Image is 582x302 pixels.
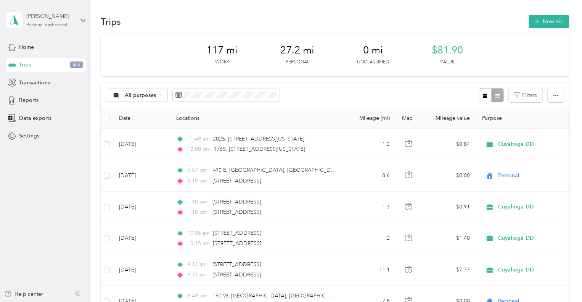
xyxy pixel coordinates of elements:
span: 10:15 am [187,239,209,248]
span: 117 mi [206,44,238,57]
span: 2025, [STREET_ADDRESS][US_STATE] [213,136,304,142]
span: Trips [19,61,31,69]
span: 10:08 am [187,229,209,237]
td: $0.00 [423,160,476,191]
p: Value [440,59,455,66]
div: [PERSON_NAME] [26,12,74,20]
td: [DATE] [113,129,170,160]
span: 6:19 pm [187,177,209,185]
td: [DATE] [113,254,170,286]
td: [DATE] [113,160,170,191]
h1: Trips [101,18,121,26]
span: I-90 E, [GEOGRAPHIC_DATA], [GEOGRAPHIC_DATA], [GEOGRAPHIC_DATA] [212,167,400,173]
span: 1:18 pm [187,208,209,216]
th: Mileage (mi) [346,108,396,129]
span: Settings [19,132,39,140]
span: [STREET_ADDRESS] [213,240,261,247]
td: [DATE] [113,192,170,223]
td: $0.91 [423,192,476,223]
span: [STREET_ADDRESS] [212,199,261,205]
span: Cuyahoga DD [498,140,568,149]
span: Transactions [19,79,50,87]
div: Personal dashboard [26,23,67,27]
td: 8.6 [346,160,396,191]
span: $81.90 [432,44,463,57]
span: 6:49 pm [187,292,209,300]
span: 1765, [STREET_ADDRESS][US_STATE] [214,146,305,152]
th: Mileage value [423,108,476,129]
td: $7.77 [423,254,476,286]
span: Home [19,43,34,51]
span: [STREET_ADDRESS] [212,178,261,184]
span: 9:13 am [187,260,209,269]
span: Data exports [19,114,51,122]
span: [STREET_ADDRESS] [213,230,261,236]
span: Cuyahoga DD [498,234,568,242]
td: [DATE] [113,223,170,254]
p: Work [215,59,229,66]
span: Cuyahoga DD [498,203,568,211]
button: Filters [509,88,542,102]
span: Personal [498,171,568,180]
td: $0.84 [423,129,476,160]
span: I-90 W, [GEOGRAPHIC_DATA], [GEOGRAPHIC_DATA], [GEOGRAPHIC_DATA] [212,292,402,299]
span: All purposes [125,93,156,98]
th: Locations [170,108,346,129]
span: Reports [19,96,39,104]
span: [STREET_ADDRESS] [212,261,261,268]
td: 1.3 [346,192,396,223]
td: 1.2 [346,129,396,160]
span: [STREET_ADDRESS] [212,271,261,278]
span: [STREET_ADDRESS] [212,209,261,215]
button: Help center [4,290,43,298]
span: 9:33 am [187,271,209,279]
span: 11:49 am [187,135,209,143]
span: Cuyahoga DD [498,266,568,274]
th: Map [396,108,423,129]
span: 27.2 mi [280,44,314,57]
th: Date [113,108,170,129]
p: Personal [286,59,309,66]
span: 1:10 pm [187,198,209,206]
td: 2 [346,223,396,254]
button: New trip [529,15,569,28]
td: $1.40 [423,223,476,254]
td: 11.1 [346,254,396,286]
span: 0 mi [363,44,383,57]
span: 5:57 pm [187,166,209,174]
iframe: Everlance-gr Chat Button Frame [539,259,582,302]
span: 12:00 pm [187,145,210,153]
p: Unclassified [357,59,389,66]
span: 863 [70,61,83,68]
